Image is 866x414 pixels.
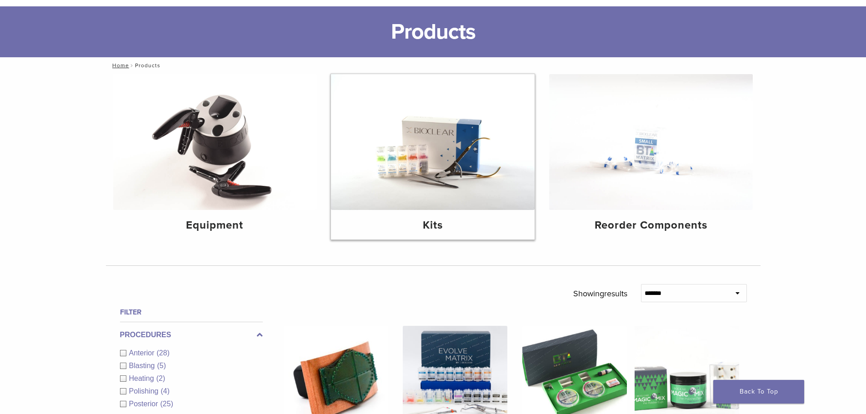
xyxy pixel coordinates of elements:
a: Kits [331,74,535,239]
nav: Products [106,57,761,74]
span: Posterior [129,400,160,408]
span: (4) [160,387,170,395]
a: Home [110,62,129,69]
h4: Filter [120,307,263,318]
span: Blasting [129,362,157,369]
span: / [129,63,135,68]
span: (2) [156,374,165,382]
img: Equipment [113,74,317,210]
label: Procedures [120,329,263,340]
span: Heating [129,374,156,382]
h4: Kits [338,217,527,234]
p: Showing results [573,284,627,303]
span: (5) [157,362,166,369]
span: Anterior [129,349,157,357]
a: Reorder Components [549,74,753,239]
a: Equipment [113,74,317,239]
a: Back To Top [713,380,804,404]
span: (28) [157,349,170,357]
span: Polishing [129,387,161,395]
img: Reorder Components [549,74,753,210]
img: Kits [331,74,535,210]
h4: Reorder Components [556,217,746,234]
h4: Equipment [120,217,310,234]
span: (25) [160,400,173,408]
